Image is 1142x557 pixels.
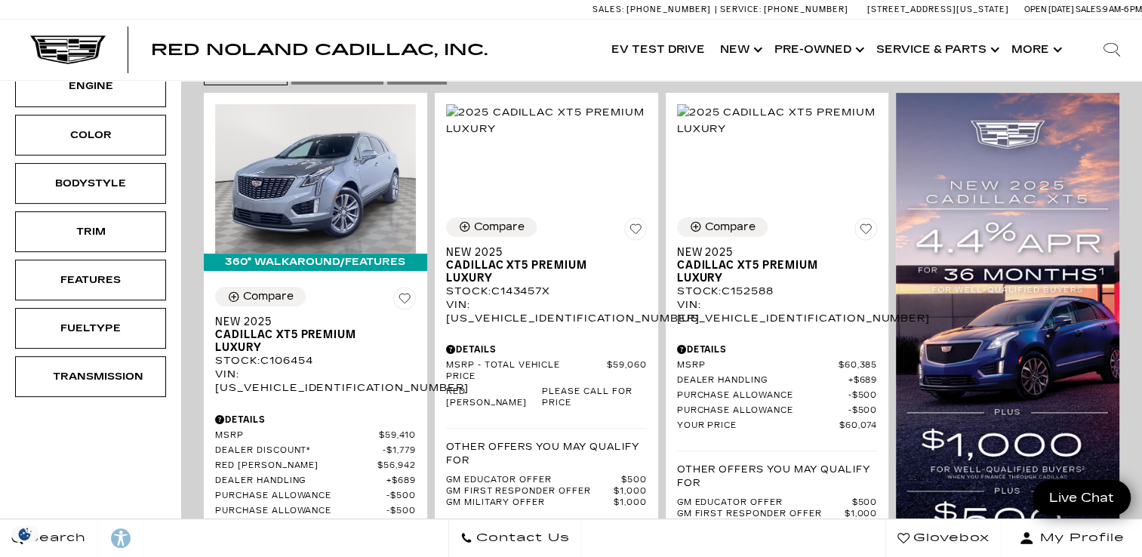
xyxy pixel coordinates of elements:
span: New 2025 [215,315,405,328]
div: FeaturesFeatures [15,260,166,300]
a: GM First Responder Offer $1,000 [446,486,647,497]
a: GM Military Offer $1,000 [446,497,647,509]
span: [PHONE_NUMBER] [764,5,848,14]
span: Cadillac XT5 Premium Luxury [215,328,405,354]
span: New 2025 [677,246,867,259]
img: Cadillac Dark Logo with Cadillac White Text [30,35,106,64]
a: New 2025Cadillac XT5 Premium Luxury [677,246,878,285]
div: Stock : C152588 [677,285,878,298]
div: ColorColor [15,115,166,155]
a: Dealer Handling $689 [677,375,878,386]
span: My Profile [1034,528,1125,549]
div: Trim [53,223,128,240]
span: $1,000 [844,509,877,520]
button: Open user profile menu [1002,519,1142,557]
span: Your Price [677,420,839,432]
a: EV Test Drive [604,20,713,80]
a: New 2025Cadillac XT5 Premium Luxury [215,315,416,354]
span: $60,385 [839,360,878,371]
div: TransmissionTransmission [15,356,166,397]
div: VIN: [US_VEHICLE_IDENTIFICATION_NUMBER] [446,298,647,325]
span: GM First Responder Offer [677,509,845,520]
span: Cadillac XT5 Premium Luxury [446,259,636,285]
span: Red [PERSON_NAME] [446,386,542,409]
div: VIN: [US_VEHICLE_IDENTIFICATION_NUMBER] [677,298,878,325]
span: MSRP - Total Vehicle Price [446,360,607,383]
span: MSRP [215,430,379,442]
span: $59,410 [379,430,416,442]
span: $1,779 [383,445,416,457]
a: Your Price $60,074 [677,420,878,432]
a: [STREET_ADDRESS][US_STATE] [867,5,1009,14]
span: New 2025 [446,246,636,259]
a: Service: [PHONE_NUMBER] [715,5,852,14]
a: Red [PERSON_NAME] $56,942 [215,460,416,472]
span: Search [23,528,86,549]
span: $59,060 [607,360,647,383]
a: Service & Parts [869,20,1004,80]
span: $500 [851,497,877,509]
button: More [1004,20,1067,80]
span: $500 [621,475,647,486]
a: MSRP - Total Vehicle Price $59,060 [446,360,647,383]
span: Sales: [1076,5,1103,14]
p: Other Offers You May Qualify For [677,463,878,490]
div: TrimTrim [15,211,166,252]
span: $500 [848,405,877,417]
a: Purchase Allowance $500 [215,491,416,502]
span: Purchase Allowance [215,491,386,502]
a: New [713,20,767,80]
button: Compare Vehicle [677,217,768,237]
div: Compare [705,220,756,234]
span: $500 [848,390,877,402]
a: Red Noland Cadillac, Inc. [151,42,488,57]
div: Compare [474,220,525,234]
div: Stock : C106454 [215,354,416,368]
span: $689 [386,475,416,487]
p: Other Offers You May Qualify For [446,440,647,467]
button: Save Vehicle [854,217,877,246]
a: Dealer Handling $689 [215,475,416,487]
a: Contact Us [448,519,582,557]
div: Color [53,127,128,143]
button: Save Vehicle [393,287,416,315]
div: BodystyleBodystyle [15,163,166,204]
a: GM Educator Offer $500 [446,475,647,486]
button: Compare Vehicle [446,217,537,237]
a: Live Chat [1033,480,1131,515]
span: Dealer Handling [677,375,848,386]
div: Transmission [53,368,128,385]
img: 2025 Cadillac XT5 Premium Luxury [677,104,878,137]
span: $500 [386,506,416,517]
div: Stock : C143457X [446,285,647,298]
span: GM Educator Offer [446,475,621,486]
a: MSRP $59,410 [215,430,416,442]
div: Compare [243,290,294,303]
img: 2025 Cadillac XT5 Premium Luxury [446,104,647,137]
a: Glovebox [885,519,1002,557]
button: Save Vehicle [624,217,647,246]
span: $56,942 [377,460,416,472]
div: Fueltype [53,320,128,337]
span: $689 [848,375,877,386]
span: Sales: [593,5,624,14]
span: Purchase Allowance [215,506,386,517]
span: MSRP [677,360,839,371]
span: Service: [720,5,762,14]
img: Opt-Out Icon [8,526,42,542]
a: Sales: [PHONE_NUMBER] [593,5,715,14]
div: Pricing Details - New 2025 Cadillac XT5 Premium Luxury [215,413,416,426]
span: $60,074 [839,420,878,432]
div: Features [53,272,128,288]
a: MSRP $60,385 [677,360,878,371]
a: Dealer Discount* $1,779 [215,445,416,457]
a: Purchase Allowance $500 [215,506,416,517]
span: $1,000 [614,497,647,509]
span: Red Noland Cadillac, Inc. [151,41,488,59]
span: Glovebox [910,528,990,549]
div: Bodystyle [53,175,128,192]
span: GM First Responder Offer [446,486,614,497]
a: Pre-Owned [767,20,869,80]
a: Purchase Allowance $500 [677,390,878,402]
a: GM Educator Offer $500 [677,497,878,509]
